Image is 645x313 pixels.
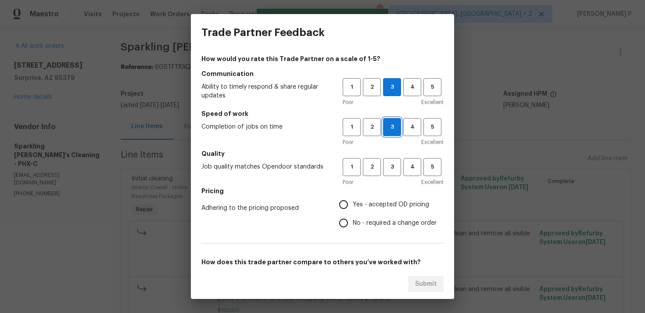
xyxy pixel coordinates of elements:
span: 2 [364,162,380,172]
span: No - required a change order [353,219,437,228]
span: 4 [404,162,420,172]
h5: Speed of work [201,109,444,118]
button: 5 [423,78,441,96]
button: 3 [383,78,401,96]
button: 1 [343,78,361,96]
h4: How would you rate this Trade Partner on a scale of 1-5? [201,54,444,63]
button: 4 [403,118,421,136]
span: Excellent [421,178,444,187]
span: 1 [344,82,360,92]
span: 2 [364,82,380,92]
button: 1 [343,118,361,136]
div: Pricing [339,195,444,232]
h5: Quality [201,149,444,158]
span: 4 [404,82,420,92]
span: 5 [424,162,441,172]
span: Adhering to the pricing proposed [201,204,325,212]
button: 4 [403,78,421,96]
span: Ability to timely respond & share regular updates [201,83,329,100]
span: 4 [404,122,420,132]
button: 3 [383,158,401,176]
span: 5 [424,122,441,132]
span: 3 [383,122,401,132]
span: Completion of jobs on time [201,122,329,131]
button: 2 [363,78,381,96]
button: 4 [403,158,421,176]
span: 1 [344,122,360,132]
span: 3 [383,82,401,92]
span: 2 [364,122,380,132]
h5: Pricing [201,187,444,195]
h5: Communication [201,69,444,78]
span: 3 [384,162,400,172]
span: Poor [343,178,353,187]
span: 5 [424,82,441,92]
span: Poor [343,98,353,107]
h5: How does this trade partner compare to others you’ve worked with? [201,258,444,266]
h3: Trade Partner Feedback [201,26,325,39]
span: 1 [344,162,360,172]
span: Excellent [421,138,444,147]
span: Poor [343,138,353,147]
button: 5 [423,118,441,136]
span: Job quality matches Opendoor standards [201,162,329,171]
span: Excellent [421,98,444,107]
button: 2 [363,158,381,176]
span: Yes - accepted OD pricing [353,200,429,209]
button: 1 [343,158,361,176]
button: 5 [423,158,441,176]
button: 2 [363,118,381,136]
button: 3 [383,118,401,136]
